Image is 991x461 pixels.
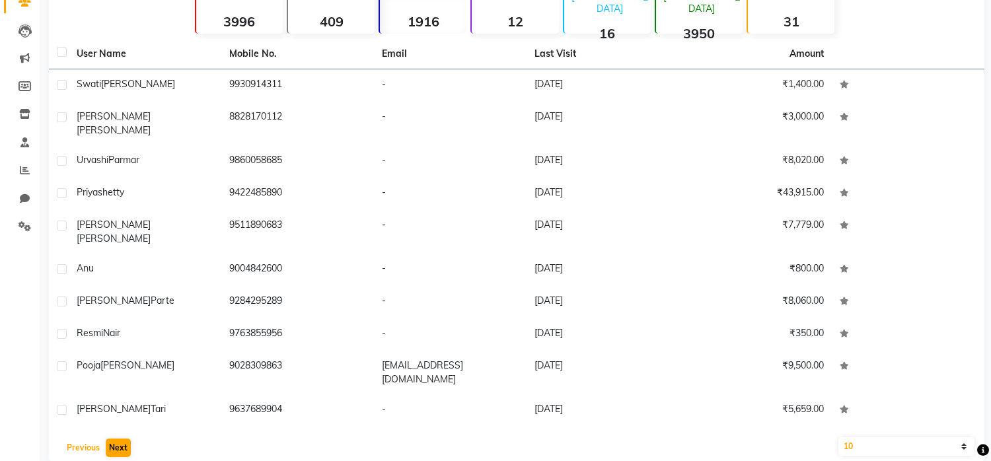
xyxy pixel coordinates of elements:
[374,286,527,318] td: -
[679,178,832,210] td: ₹43,915.00
[679,318,832,351] td: ₹350.00
[374,351,527,394] td: [EMAIL_ADDRESS][DOMAIN_NAME]
[77,154,108,166] span: Urvashi
[374,178,527,210] td: -
[679,254,832,286] td: ₹800.00
[100,359,174,371] span: [PERSON_NAME]
[374,69,527,102] td: -
[564,25,651,42] strong: 16
[782,39,832,69] th: Amount
[69,39,221,69] th: User Name
[77,232,151,244] span: [PERSON_NAME]
[221,102,374,145] td: 8828170112
[527,286,679,318] td: [DATE]
[374,254,527,286] td: -
[77,124,151,136] span: [PERSON_NAME]
[151,295,174,306] span: Parte
[527,394,679,427] td: [DATE]
[374,394,527,427] td: -
[77,78,101,90] span: Swati
[221,351,374,394] td: 9028309863
[108,154,139,166] span: Parmar
[151,403,166,415] span: Tari
[196,13,283,30] strong: 3996
[221,318,374,351] td: 9763855956
[679,394,832,427] td: ₹5,659.00
[679,351,832,394] td: ₹9,500.00
[679,145,832,178] td: ₹8,020.00
[374,210,527,254] td: -
[77,219,151,230] span: [PERSON_NAME]
[374,102,527,145] td: -
[527,318,679,351] td: [DATE]
[748,13,834,30] strong: 31
[221,210,374,254] td: 9511890683
[103,327,120,339] span: Nair
[221,394,374,427] td: 9637689904
[221,286,374,318] td: 9284295289
[527,39,679,69] th: Last Visit
[77,403,151,415] span: [PERSON_NAME]
[527,102,679,145] td: [DATE]
[679,286,832,318] td: ₹8,060.00
[679,69,832,102] td: ₹1,400.00
[106,439,131,457] button: Next
[679,210,832,254] td: ₹7,779.00
[98,186,124,198] span: shetty
[288,13,375,30] strong: 409
[527,210,679,254] td: [DATE]
[77,186,98,198] span: Priya
[63,439,103,457] button: Previous
[374,39,527,69] th: Email
[77,295,151,306] span: [PERSON_NAME]
[221,39,374,69] th: Mobile No.
[380,13,466,30] strong: 1916
[527,145,679,178] td: [DATE]
[472,13,558,30] strong: 12
[527,351,679,394] td: [DATE]
[656,25,743,42] strong: 3950
[374,145,527,178] td: -
[221,178,374,210] td: 9422485890
[101,78,175,90] span: [PERSON_NAME]
[221,145,374,178] td: 9860058685
[77,359,100,371] span: Pooja
[527,69,679,102] td: [DATE]
[374,318,527,351] td: -
[527,178,679,210] td: [DATE]
[221,69,374,102] td: 9930914311
[679,102,832,145] td: ₹3,000.00
[77,327,103,339] span: Resmi
[77,110,151,122] span: [PERSON_NAME]
[527,254,679,286] td: [DATE]
[221,254,374,286] td: 9004842600
[77,262,94,274] span: Anu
